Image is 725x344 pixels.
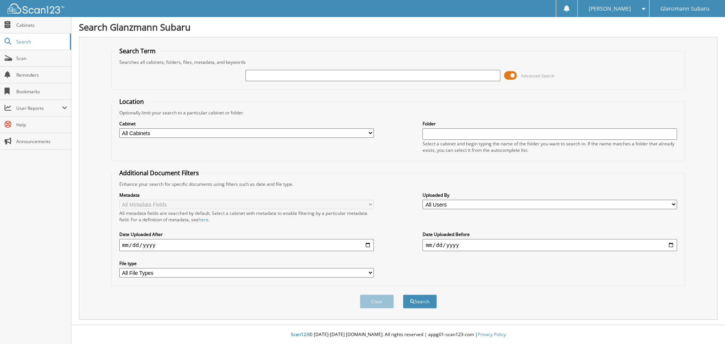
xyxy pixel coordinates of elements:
[423,239,677,251] input: end
[116,110,681,116] div: Optionally limit your search to a particular cabinet or folder
[660,6,710,11] span: Glanzmann Subaru
[116,181,681,187] div: Enhance your search for specific documents using filters such as date and file type.
[8,3,64,14] img: scan123-logo-white.svg
[478,331,506,338] a: Privacy Policy
[423,140,677,153] div: Select a cabinet and begin typing the name of the folder you want to search in. If the name match...
[119,210,374,223] div: All metadata fields are searched by default. Select a cabinet with metadata to enable filtering b...
[119,120,374,127] label: Cabinet
[79,21,717,33] h1: Search Glanzmann Subaru
[687,308,725,344] iframe: Chat Widget
[291,331,309,338] span: Scan123
[16,55,67,62] span: Scan
[71,325,725,344] div: © [DATE]-[DATE] [DOMAIN_NAME]. All rights reserved | appg01-scan123-com |
[16,105,62,111] span: User Reports
[16,88,67,95] span: Bookmarks
[16,122,67,128] span: Help
[199,216,208,223] a: here
[16,22,67,28] span: Cabinets
[423,120,677,127] label: Folder
[423,231,677,238] label: Date Uploaded Before
[119,260,374,267] label: File type
[521,73,555,79] span: Advanced Search
[423,192,677,198] label: Uploaded By
[116,97,148,106] legend: Location
[119,239,374,251] input: start
[119,231,374,238] label: Date Uploaded After
[16,39,66,45] span: Search
[16,138,67,145] span: Announcements
[116,47,159,55] legend: Search Term
[16,72,67,78] span: Reminders
[116,59,681,65] div: Searches all cabinets, folders, files, metadata, and keywords
[403,295,437,309] button: Search
[360,295,394,309] button: Clear
[116,169,203,177] legend: Additional Document Filters
[589,6,631,11] span: [PERSON_NAME]
[119,192,374,198] label: Metadata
